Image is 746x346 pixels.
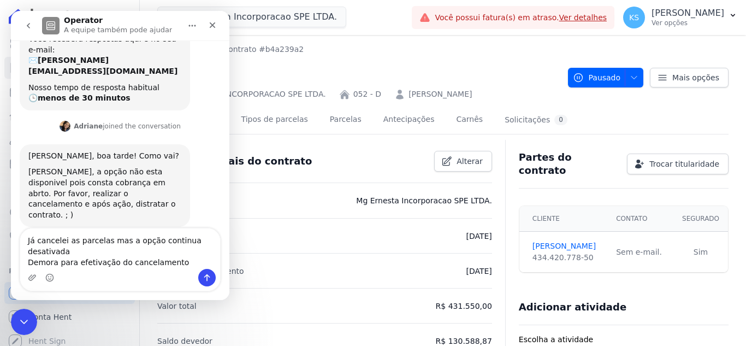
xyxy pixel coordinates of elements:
[4,201,135,223] a: Crédito
[4,129,135,151] a: Clientes
[627,154,729,174] a: Trocar titularidade
[9,133,179,216] div: [PERSON_NAME], boa tarde! Como vai?[PERSON_NAME], a opção não esta disponivel pois consta cobranç...
[17,45,167,64] b: [PERSON_NAME][EMAIL_ADDRESS][DOMAIN_NAME]
[4,57,135,79] a: Contratos
[559,13,607,22] a: Ver detalhes
[11,11,229,300] iframe: Intercom live chat
[157,89,326,100] div: MG ERNESTA INCORPORACAO SPE LTDA.
[4,105,135,127] a: Lotes
[9,108,210,133] div: Adriane diz…
[187,258,205,275] button: Enviar uma mensagem
[466,265,492,278] p: [DATE]
[17,156,170,209] div: [PERSON_NAME], a opção não esta disponivel pois consta cobrança em abrto. Por favor, realizar o c...
[17,72,170,93] div: Nosso tempo de resposta habitual 🕒
[9,218,209,258] textarea: Envie uma mensagem...
[554,115,567,125] div: 0
[17,23,170,66] div: Você receberá respostas aqui e no seu e-mail: ✉️
[519,301,626,314] h3: Adicionar atividade
[63,110,170,120] div: joined the conversation
[4,225,135,247] a: Negativação
[408,89,472,100] a: [PERSON_NAME]
[9,16,179,99] div: Você receberá respostas aqui e no seu e-mail:✉️[PERSON_NAME][EMAIL_ADDRESS][DOMAIN_NAME]Nosso tem...
[649,159,719,169] span: Trocar titularidade
[223,44,304,55] a: Contrato #b4a239a2
[505,115,567,125] div: Solicitações
[157,155,312,168] h3: Detalhes gerais do contrato
[434,151,492,172] a: Alterar
[157,300,197,313] p: Valor total
[519,206,609,232] th: Cliente
[673,206,728,232] th: Segurado
[9,16,210,108] div: Operator diz…
[27,83,120,91] b: menos de 30 minutos
[672,72,719,83] span: Mais opções
[466,230,492,243] p: [DATE]
[17,262,26,271] button: Upload do anexo
[4,177,135,199] a: Transferências
[519,334,729,345] label: Escolha a atividade
[4,81,135,103] a: Parcelas
[63,112,92,119] b: Adriane
[502,106,570,135] a: Solicitações0
[157,44,559,55] nav: Breadcrumb
[9,133,210,241] div: Adriane diz…
[381,106,437,135] a: Antecipações
[192,4,211,24] div: Fechar
[652,8,724,19] p: [PERSON_NAME]
[4,282,135,304] a: Recebíveis
[673,232,728,273] td: Sim
[609,206,673,232] th: Contato
[457,156,483,167] span: Alterar
[53,14,161,25] p: A equipe também pode ajudar
[614,2,746,33] button: KS [PERSON_NAME] Ver opções
[436,300,492,313] p: R$ 431.550,00
[9,265,131,278] div: Plataformas
[34,262,43,271] button: Selecionador de Emoji
[4,306,135,328] a: Conta Hent
[157,7,346,27] button: Mg Ernesta Incorporacao SPE LTDA.
[353,89,381,100] a: 052 - D
[652,19,724,27] p: Ver opções
[17,140,170,151] div: [PERSON_NAME], boa tarde! Como vai?
[4,33,135,55] a: Visão Geral
[157,44,304,55] nav: Breadcrumb
[568,68,643,87] button: Pausado
[49,110,60,121] img: Profile image for Adriane
[328,106,364,135] a: Parcelas
[629,14,639,21] span: KS
[28,312,72,322] span: Conta Hent
[454,106,485,135] a: Carnês
[171,4,192,25] button: Início
[532,241,603,252] a: [PERSON_NAME]
[573,68,620,87] span: Pausado
[435,12,607,24] span: Você possui fatura(s) em atraso.
[239,106,310,135] a: Tipos de parcelas
[519,151,618,177] h3: Partes do contrato
[11,309,37,335] iframe: Intercom live chat
[356,194,492,207] p: Mg Ernesta Incorporacao SPE LTDA.
[4,153,135,175] a: Minha Carteira
[609,232,673,273] td: Sem e-mail.
[650,68,729,87] a: Mais opções
[157,60,559,84] h2: 052 - D
[532,252,603,263] div: 434.420.778-50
